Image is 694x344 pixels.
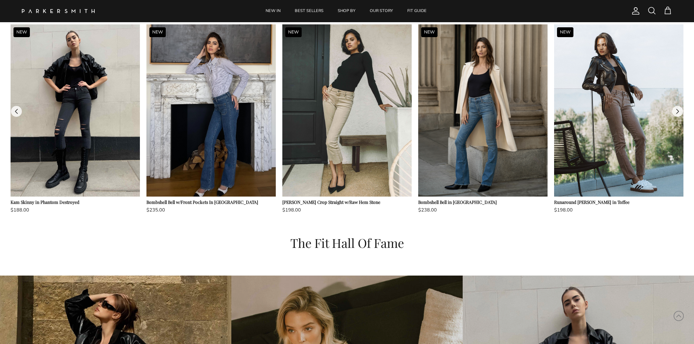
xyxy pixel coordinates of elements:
p: $198.00 [282,206,412,214]
p: $198.00 [554,206,683,214]
a: Account [628,7,640,15]
h1: The Fit Hall Of Fame [99,236,595,250]
h3: Kam Skinny in Phantom Destroyed [11,199,140,205]
img: Runaround Sue in Toffee [554,24,683,197]
p: $188.00 [11,206,140,214]
div: NEW [421,27,438,37]
div: NEW [13,27,30,37]
h3: [PERSON_NAME] Crop Straight w/Raw Hem Stone [282,199,412,205]
img: Bombshell Bell w/Front Pockets In Pacific [146,24,276,197]
h3: Bombshell Bell in [GEOGRAPHIC_DATA] [418,199,548,205]
div: NEW [285,27,302,37]
img: Bombshell Bell in Venice [418,24,548,197]
h3: Bombshell Bell w/Front Pockets In [GEOGRAPHIC_DATA] [146,199,276,205]
img: Byron Crop Straight w/Raw Hem Stone [282,24,412,197]
div: NEW [149,27,166,37]
h3: Runaround [PERSON_NAME] in Toffee [554,199,683,205]
img: Kam Skinny in Phantom Destroyed [11,24,140,197]
div: NEW [557,27,573,37]
p: $238.00 [418,206,548,214]
p: $235.00 [146,206,276,214]
svg: Scroll to Top [673,311,684,321]
a: Parker Smith [22,9,95,13]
